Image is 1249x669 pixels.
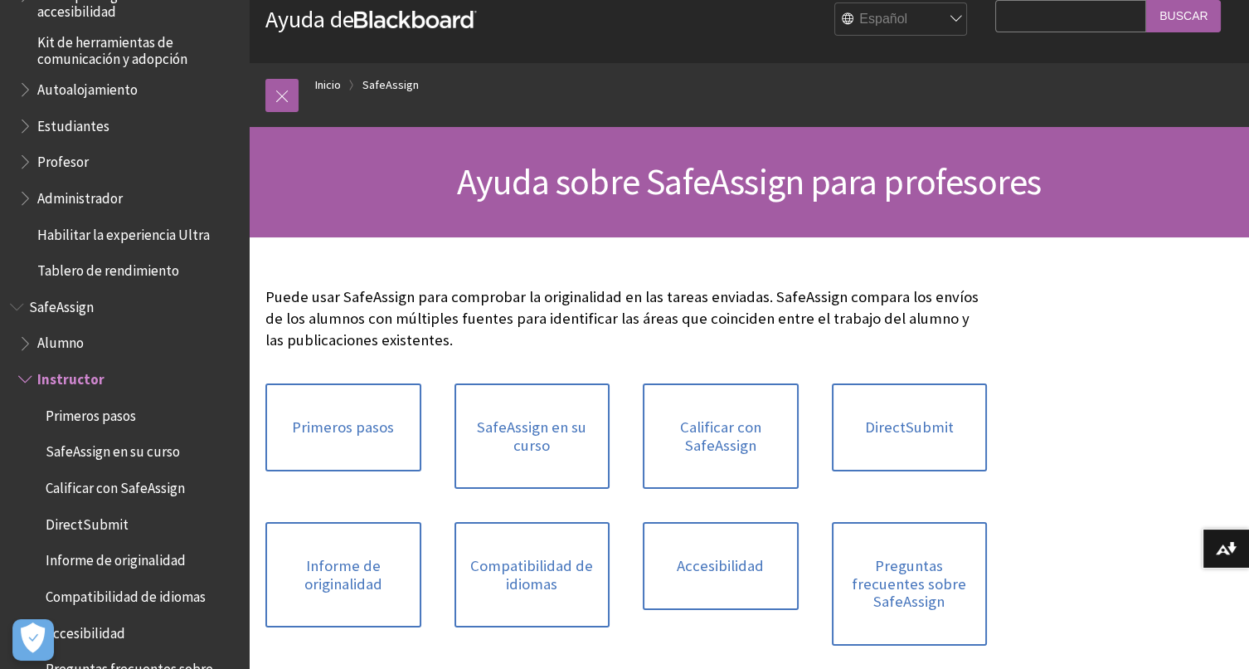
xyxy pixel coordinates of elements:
span: Kit de herramientas de comunicación y adopción [37,28,237,67]
a: Calificar con SafeAssign [643,383,799,489]
a: Ayuda deBlackboard [265,4,477,34]
span: Autoalojamiento [37,76,138,98]
a: Primeros pasos [265,383,421,471]
a: Compatibilidad de idiomas [454,522,610,627]
span: Profesor [37,148,89,170]
strong: Blackboard [354,11,477,28]
button: Abrir preferencias [12,619,54,661]
a: Informe de originalidad [265,522,421,627]
span: Estudiantes [37,112,109,134]
span: Calificar con SafeAssign [46,474,185,496]
a: SafeAssign [362,75,419,95]
a: Accesibilidad [643,522,799,610]
a: DirectSubmit [832,383,988,471]
span: Alumno [37,330,84,352]
span: Compatibilidad de idiomas [46,583,206,605]
a: Preguntas frecuentes sobre SafeAssign [832,522,988,646]
a: SafeAssign en su curso [454,383,610,489]
span: Primeros pasos [46,402,136,424]
span: Administrador [37,184,123,207]
span: Ayuda sobre SafeAssign para profesores [457,159,1042,204]
span: Informe de originalidad [46,547,186,569]
span: Accesibilidad [46,619,125,642]
select: Site Language Selector [835,3,968,37]
a: Inicio [315,75,341,95]
span: Habilitar la experiencia Ultra [37,221,210,243]
span: Tablero de rendimiento [37,256,179,279]
span: SafeAssign en su curso [46,438,180,461]
span: SafeAssign [29,293,94,315]
span: DirectSubmit [46,510,129,533]
p: Puede usar SafeAssign para comprobar la originalidad en las tareas enviadas. SafeAssign compara l... [265,286,987,352]
span: Instructor [37,365,104,388]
